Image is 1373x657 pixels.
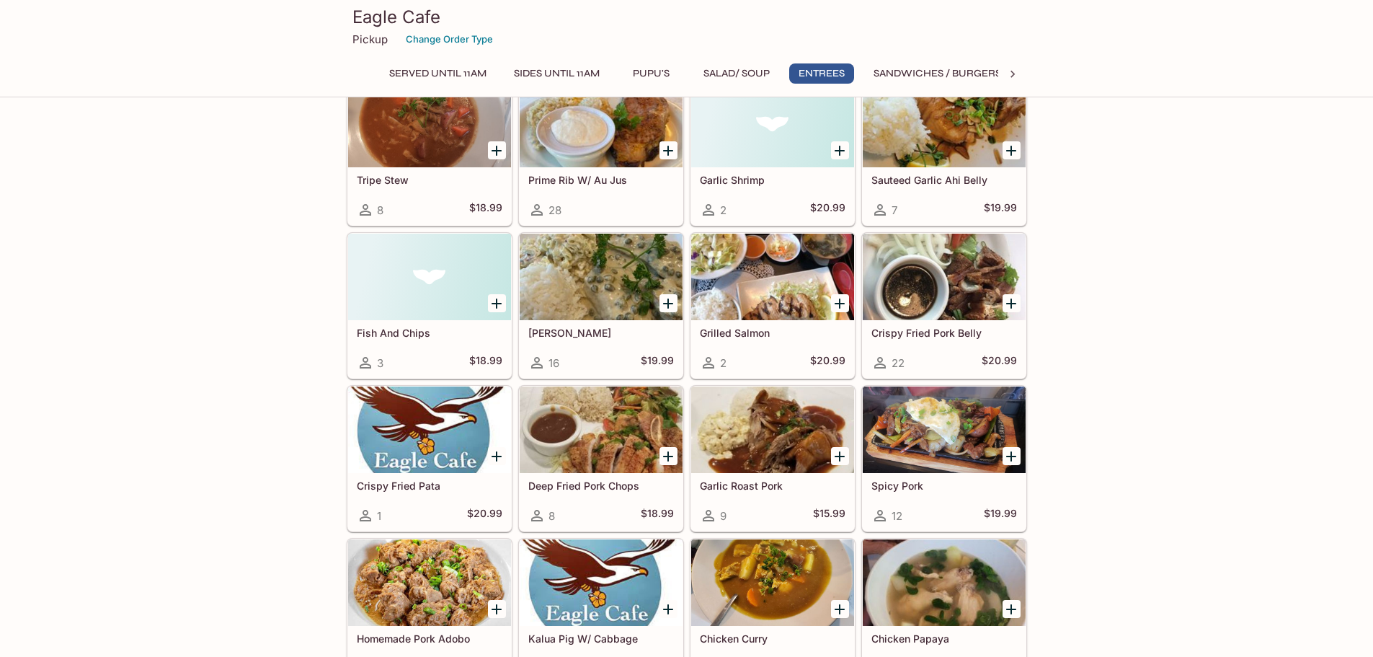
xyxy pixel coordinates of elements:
[488,294,506,312] button: Add Fish And Chips
[982,354,1017,371] h5: $20.99
[357,632,502,645] h5: Homemade Pork Adobo
[863,539,1026,626] div: Chicken Papaya
[700,327,845,339] h5: Grilled Salmon
[519,386,683,532] a: Deep Fried Pork Chops8$18.99
[377,203,383,217] span: 8
[520,387,683,473] div: Deep Fried Pork Chops
[528,480,674,492] h5: Deep Fried Pork Chops
[831,141,849,159] button: Add Garlic Shrimp
[892,203,897,217] span: 7
[347,233,512,379] a: Fish And Chips3$18.99
[1003,141,1021,159] button: Add Sauteed Garlic Ahi Belly
[520,234,683,320] div: Mahi Mahi
[641,507,674,524] h5: $18.99
[831,447,849,465] button: Add Garlic Roast Pork
[548,509,555,523] span: 8
[863,387,1026,473] div: Spicy Pork
[659,141,677,159] button: Add Prime Rib W/ Au Jus
[619,63,684,84] button: Pupu's
[399,28,499,50] button: Change Order Type
[691,81,854,167] div: Garlic Shrimp
[720,509,727,523] span: 9
[700,174,845,186] h5: Garlic Shrimp
[892,356,905,370] span: 22
[348,539,511,626] div: Homemade Pork Adobo
[892,509,902,523] span: 12
[469,201,502,219] h5: $18.99
[691,539,854,626] div: Chicken Curry
[348,81,511,167] div: Tripe Stew
[347,386,512,532] a: Crispy Fried Pata1$20.99
[871,327,1017,339] h5: Crispy Fried Pork Belly
[488,141,506,159] button: Add Tripe Stew
[691,387,854,473] div: Garlic Roast Pork
[720,356,727,370] span: 2
[506,63,608,84] button: Sides Until 11AM
[862,233,1026,379] a: Crispy Fried Pork Belly22$20.99
[377,356,383,370] span: 3
[520,539,683,626] div: Kalua Pig W/ Cabbage
[871,632,1017,645] h5: Chicken Papaya
[696,63,778,84] button: Salad/ Soup
[1003,294,1021,312] button: Add Crispy Fried Pork Belly
[357,174,502,186] h5: Tripe Stew
[810,201,845,219] h5: $20.99
[862,386,1026,532] a: Spicy Pork12$19.99
[659,294,677,312] button: Add Mahi Mahi
[347,80,512,226] a: Tripe Stew8$18.99
[467,507,502,524] h5: $20.99
[700,632,845,645] h5: Chicken Curry
[528,632,674,645] h5: Kalua Pig W/ Cabbage
[352,32,388,46] p: Pickup
[871,480,1017,492] h5: Spicy Pork
[1003,447,1021,465] button: Add Spicy Pork
[357,480,502,492] h5: Crispy Fried Pata
[863,81,1026,167] div: Sauteed Garlic Ahi Belly
[984,201,1017,219] h5: $19.99
[519,80,683,226] a: Prime Rib W/ Au Jus28
[548,356,559,370] span: 16
[810,354,845,371] h5: $20.99
[528,174,674,186] h5: Prime Rib W/ Au Jus
[659,600,677,618] button: Add Kalua Pig W/ Cabbage
[690,233,855,379] a: Grilled Salmon2$20.99
[469,354,502,371] h5: $18.99
[381,63,494,84] button: Served Until 11AM
[348,234,511,320] div: Fish And Chips
[700,480,845,492] h5: Garlic Roast Pork
[871,174,1017,186] h5: Sauteed Garlic Ahi Belly
[691,234,854,320] div: Grilled Salmon
[862,80,1026,226] a: Sauteed Garlic Ahi Belly7$19.99
[352,6,1021,28] h3: Eagle Cafe
[348,387,511,473] div: Crispy Fried Pata
[984,507,1017,524] h5: $19.99
[519,233,683,379] a: [PERSON_NAME]16$19.99
[690,386,855,532] a: Garlic Roast Pork9$15.99
[488,447,506,465] button: Add Crispy Fried Pata
[548,203,561,217] span: 28
[831,294,849,312] button: Add Grilled Salmon
[690,80,855,226] a: Garlic Shrimp2$20.99
[520,81,683,167] div: Prime Rib W/ Au Jus
[488,600,506,618] button: Add Homemade Pork Adobo
[720,203,727,217] span: 2
[789,63,854,84] button: Entrees
[1003,600,1021,618] button: Add Chicken Papaya
[863,234,1026,320] div: Crispy Fried Pork Belly
[659,447,677,465] button: Add Deep Fried Pork Chops
[641,354,674,371] h5: $19.99
[866,63,1009,84] button: Sandwiches / Burgers
[377,509,381,523] span: 1
[528,327,674,339] h5: [PERSON_NAME]
[813,507,845,524] h5: $15.99
[357,327,502,339] h5: Fish And Chips
[831,600,849,618] button: Add Chicken Curry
